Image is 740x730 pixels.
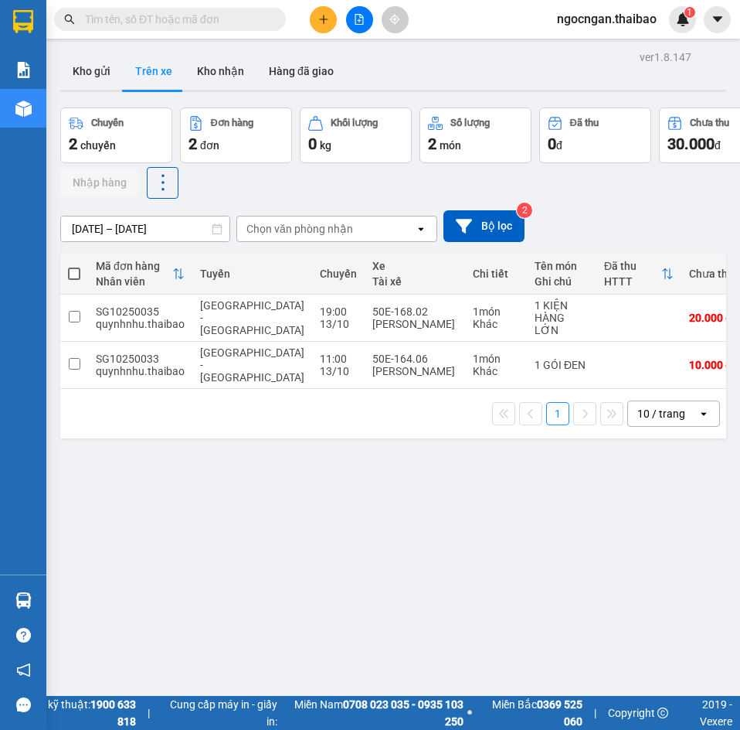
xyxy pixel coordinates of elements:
sup: 1 [684,7,695,18]
div: SG10250035 [96,305,185,318]
div: 19:00 [320,305,357,318]
span: 2 [188,135,197,153]
div: Chuyến [91,118,124,128]
div: 1 món [473,305,519,318]
button: Bộ lọc [443,210,524,242]
button: caret-down [704,6,731,33]
span: món [440,139,461,152]
div: 11:00 [320,353,357,365]
div: Tên món [535,260,589,272]
strong: 0708 023 035 - 0935 103 250 [343,698,463,728]
button: 1 [546,402,569,425]
span: ngocngan.thaibao [545,9,669,29]
span: copyright [657,708,668,718]
button: aim [382,6,409,33]
span: | [594,704,596,721]
span: Miền Nam [281,696,463,730]
span: | [148,704,150,721]
button: Hàng đã giao [256,53,346,90]
th: Toggle SortBy [596,254,681,295]
span: question-circle [16,628,31,643]
div: Tài xế [372,275,457,288]
div: 50E-168.02 [372,305,457,318]
div: Chuyến [320,268,357,280]
button: Trên xe [123,53,185,90]
span: đ [715,139,721,152]
div: [PERSON_NAME] [372,318,457,330]
strong: 0369 525 060 [537,698,582,728]
span: notification [16,663,31,677]
div: Khác [473,318,519,330]
button: Khối lượng0kg [300,107,412,163]
div: HTTT [604,275,661,288]
svg: open [415,223,427,235]
div: 1 KIỆN HÀNG LỚN [535,299,589,336]
input: Select a date range. [61,217,229,241]
div: Chọn văn phòng nhận [246,221,353,237]
span: 1 [687,7,692,18]
button: file-add [346,6,373,33]
span: đơn [200,139,219,152]
span: [GEOGRAPHIC_DATA] - [GEOGRAPHIC_DATA] [200,346,304,384]
img: warehouse-icon [15,592,32,609]
span: plus [318,14,329,25]
div: Đã thu [570,118,599,128]
div: Chưa thu [690,118,729,128]
div: 1 GÓI ĐEN [535,359,589,371]
div: Đã thu [604,260,661,272]
div: 10 / trang [637,406,685,421]
span: message [16,698,31,712]
span: aim [389,14,400,25]
span: ⚪️ [467,710,472,716]
input: Tìm tên, số ĐT hoặc mã đơn [85,11,267,28]
sup: 2 [517,203,532,218]
span: caret-down [711,12,725,26]
button: Kho gửi [60,53,123,90]
span: 2 [428,135,436,153]
span: 0 [308,135,317,153]
span: search [64,14,75,25]
div: Số lượng [450,118,490,128]
th: Toggle SortBy [88,254,192,295]
div: Khối lượng [331,118,378,128]
img: warehouse-icon [15,101,32,117]
span: 30.000 [667,135,715,153]
span: Miền Bắc [476,696,582,730]
button: Nhập hàng [60,169,139,196]
button: Chuyến2chuyến [60,107,172,163]
div: Mã đơn hàng [96,260,172,272]
img: logo-vxr [13,10,33,33]
span: kg [320,139,331,152]
div: Ghi chú [535,275,589,288]
span: 2 [69,135,77,153]
div: Tuyến [200,268,304,280]
div: 1 món [473,353,519,365]
div: quynhnhu.thaibao [96,318,185,330]
strong: 1900 633 818 [90,698,136,728]
span: 0 [548,135,556,153]
span: file-add [354,14,365,25]
div: 50E-164.06 [372,353,457,365]
button: plus [310,6,337,33]
span: đ [556,139,562,152]
span: [GEOGRAPHIC_DATA] - [GEOGRAPHIC_DATA] [200,299,304,336]
div: SG10250033 [96,353,185,365]
div: [PERSON_NAME] [372,365,457,377]
div: 13/10 [320,318,357,330]
button: Kho nhận [185,53,256,90]
svg: open [698,408,710,420]
div: Chi tiết [473,268,519,280]
div: Đơn hàng [211,118,253,128]
div: 13/10 [320,365,357,377]
div: Xe [372,260,457,272]
button: Đơn hàng2đơn [180,107,292,163]
img: solution-icon [15,62,32,78]
div: ver 1.8.147 [640,49,691,66]
div: quynhnhu.thaibao [96,365,185,377]
div: Khác [473,365,519,377]
button: Đã thu0đ [539,107,651,163]
div: Nhân viên [96,275,172,288]
img: icon-new-feature [676,12,690,26]
button: Số lượng2món [419,107,531,163]
span: Cung cấp máy in - giấy in: [161,696,277,730]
